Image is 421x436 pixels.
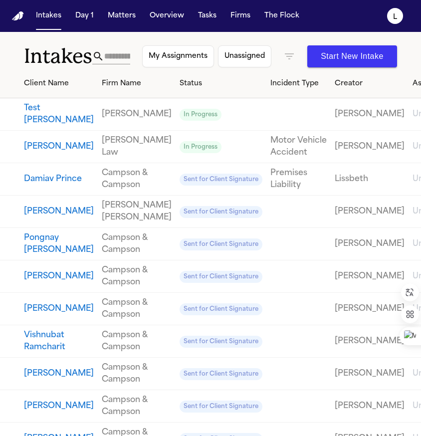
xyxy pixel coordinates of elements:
button: View details for Gregory Clifford [24,206,94,218]
a: View details for Roget Smith [335,303,405,315]
button: View details for Deanne Moore [24,270,94,282]
a: View details for Roget Smith [102,297,172,321]
span: Sent for Client Signature [180,238,262,250]
a: View details for Deanne Moore [335,270,405,282]
a: View details for Pongnay Jean Exantus [102,232,172,256]
a: View details for Test Thomas [102,108,172,120]
a: View details for Lakeisha Jemison [180,368,262,380]
a: View details for Shavara Mccoy [102,394,172,418]
button: View details for Pongnay Jean Exantus [24,232,94,256]
button: Overview [146,7,188,25]
a: View details for Mekeal Gunn [270,135,327,159]
a: View details for Mekeal Gunn [102,135,172,159]
button: The Flock [260,7,303,25]
span: Sent for Client Signature [180,303,262,315]
a: View details for Vishnubat Ramcharit [180,335,262,348]
button: View details for Lakeisha Jemison [24,368,94,380]
a: View details for Shavara Mccoy [180,400,262,413]
button: Intakes [32,7,65,25]
button: View details for Roget Smith [24,303,94,315]
a: View details for Shavara Mccoy [335,400,405,412]
a: View details for Damiav Prince [335,173,405,185]
img: Finch Logo [12,11,24,21]
button: Firms [226,7,254,25]
div: Incident Type [270,78,327,89]
div: Creator [335,78,405,89]
span: Sent for Client Signature [180,174,262,186]
a: View details for Gregory Clifford [180,206,262,218]
a: View details for Vishnubat Ramcharit [102,329,172,353]
a: View details for Gregory Clifford [102,200,172,223]
a: View details for Deanne Moore [102,264,172,288]
a: View details for Damiav Prince [180,173,262,186]
span: In Progress [180,109,221,121]
button: View details for Mekeal Gunn [24,141,94,153]
div: Status [180,78,262,89]
a: View details for Pongnay Jean Exantus [335,238,405,250]
span: Sent for Client Signature [180,401,262,413]
span: Sent for Client Signature [180,336,262,348]
button: View details for Shavara Mccoy [24,400,94,412]
button: Start New Intake [307,45,397,67]
a: View details for Mekeal Gunn [180,141,262,153]
button: View details for Test Thomas [24,102,94,126]
span: Sent for Client Signature [180,206,262,218]
div: Client Name [24,78,94,89]
a: View details for Lakeisha Jemison [102,362,172,386]
a: View details for Mekeal Gunn [335,141,405,153]
button: Tasks [194,7,220,25]
button: My Assignments [142,45,214,67]
a: View details for Test Thomas [335,108,405,120]
button: View details for Vishnubat Ramcharit [24,329,94,353]
button: Day 1 [71,7,98,25]
a: View details for Deanne Moore [180,270,262,283]
button: Unassigned [218,45,271,67]
span: Sent for Client Signature [180,368,262,380]
a: View details for Damiav Prince [270,167,327,191]
a: View details for Pongnay Jean Exantus [180,238,262,250]
span: Sent for Client Signature [180,271,262,283]
a: View details for Test Thomas [180,108,262,121]
span: In Progress [180,141,221,153]
button: Matters [104,7,140,25]
a: View details for Roget Smith [180,303,262,315]
a: Home [12,11,24,21]
h1: Intakes [24,44,92,69]
button: View details for Damiav Prince [24,173,94,185]
a: View details for Vishnubat Ramcharit [335,335,405,347]
div: Firm Name [102,78,172,89]
a: View details for Lakeisha Jemison [335,368,405,380]
a: View details for Damiav Prince [102,167,172,191]
a: View details for Gregory Clifford [335,206,405,218]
